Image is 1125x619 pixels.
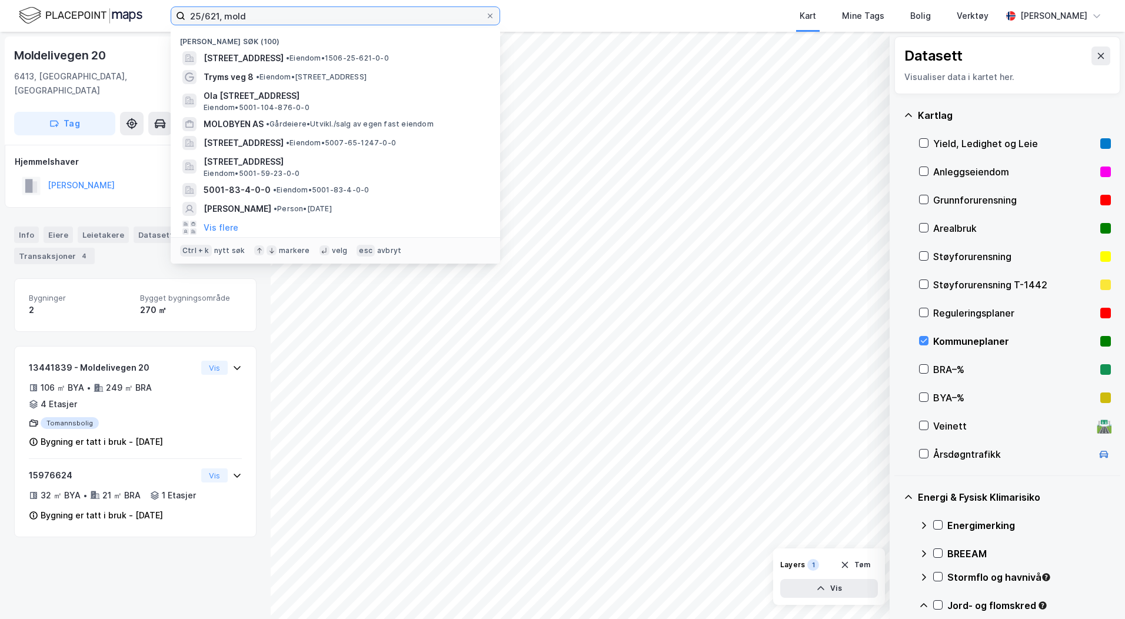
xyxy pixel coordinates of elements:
div: Kontrollprogram for chat [1066,563,1125,619]
input: Søk på adresse, matrikkel, gårdeiere, leietakere eller personer [185,7,485,25]
div: Grunnforurensning [933,193,1096,207]
div: Støyforurensning T-1442 [933,278,1096,292]
div: Tooltip anchor [1037,600,1048,611]
div: Mine Tags [842,9,884,23]
div: 1 [807,559,819,571]
button: Vis [201,361,228,375]
div: Kart [800,9,816,23]
div: Bygning er tatt i bruk - [DATE] [41,435,163,449]
div: [PERSON_NAME] søk (100) [171,28,500,49]
div: Leietakere [78,227,129,243]
div: 1 Etasjer [162,488,196,502]
div: • [83,491,88,500]
span: Tryms veg 8 [204,70,254,84]
button: Tag [14,112,115,135]
div: Energi & Fysisk Klimarisiko [918,490,1111,504]
div: Jord- og flomskred [947,598,1111,613]
div: 🛣️ [1096,418,1112,434]
div: 249 ㎡ BRA [106,381,152,395]
span: Bygget bygningsområde [140,293,242,303]
div: 13441839 - Moldelivegen 20 [29,361,197,375]
button: Tøm [833,555,878,574]
div: Layers [780,560,805,570]
button: Vis [780,579,878,598]
div: 6413, [GEOGRAPHIC_DATA], [GEOGRAPHIC_DATA] [14,69,202,98]
span: Eiendom • 5001-83-4-0-0 [273,185,369,195]
span: MOLOBYEN AS [204,117,264,131]
div: Datasett [134,227,178,243]
div: velg [332,246,348,255]
span: Eiendom • 5001-104-876-0-0 [204,103,309,112]
span: • [286,138,289,147]
span: Bygninger [29,293,131,303]
span: [STREET_ADDRESS] [204,136,284,150]
div: Bolig [910,9,931,23]
button: Vis flere [204,221,238,235]
div: Verktøy [957,9,988,23]
div: Stormflo og havnivå [947,570,1111,584]
div: 2 [29,303,131,317]
div: Transaksjoner [14,248,95,264]
div: nytt søk [214,246,245,255]
div: 15976624 [29,468,197,482]
div: Hjemmelshaver [15,155,256,169]
div: 4 [78,250,90,262]
div: 4 Etasjer [41,397,77,411]
span: • [286,54,289,62]
div: Datasett [904,46,963,65]
div: 32 ㎡ BYA [41,488,81,502]
span: • [256,72,259,81]
div: Støyforurensning [933,249,1096,264]
span: [STREET_ADDRESS] [204,51,284,65]
div: Kommuneplaner [933,334,1096,348]
div: Info [14,227,39,243]
span: • [274,204,277,213]
span: 5001-83-4-0-0 [204,183,271,197]
div: avbryt [377,246,401,255]
iframe: Chat Widget [1066,563,1125,619]
div: Bygning er tatt i bruk - [DATE] [41,508,163,523]
span: Eiendom • 1506-25-621-0-0 [286,54,389,63]
span: Person • [DATE] [274,204,332,214]
div: BYA–% [933,391,1096,405]
div: 106 ㎡ BYA [41,381,84,395]
div: Moldelivegen 20 [14,46,108,65]
div: Arealbruk [933,221,1096,235]
div: Yield, Ledighet og Leie [933,137,1096,151]
div: [PERSON_NAME] [1020,9,1087,23]
div: BREEAM [947,547,1111,561]
span: Eiendom • 5007-65-1247-0-0 [286,138,396,148]
div: esc [357,245,375,257]
button: Vis [201,468,228,482]
div: BRA–% [933,362,1096,377]
span: Eiendom • 5001-59-23-0-0 [204,169,299,178]
div: • [86,383,91,392]
img: logo.f888ab2527a4732fd821a326f86c7f29.svg [19,5,142,26]
div: Veinett [933,419,1092,433]
div: Visualiser data i kartet her. [904,70,1110,84]
div: Eiere [44,227,73,243]
div: Tooltip anchor [1041,572,1051,583]
div: markere [279,246,309,255]
div: Anleggseiendom [933,165,1096,179]
span: • [266,119,269,128]
div: 270 ㎡ [140,303,242,317]
span: Eiendom • [STREET_ADDRESS] [256,72,367,82]
span: • [273,185,277,194]
span: Gårdeiere • Utvikl./salg av egen fast eiendom [266,119,434,129]
div: Årsdøgntrafikk [933,447,1092,461]
div: Ctrl + k [180,245,212,257]
span: Ola [STREET_ADDRESS] [204,89,486,103]
div: Kartlag [918,108,1111,122]
span: [PERSON_NAME] [204,202,271,216]
div: Reguleringsplaner [933,306,1096,320]
div: Energimerking [947,518,1111,533]
div: 21 ㎡ BRA [102,488,141,502]
span: [STREET_ADDRESS] [204,155,486,169]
